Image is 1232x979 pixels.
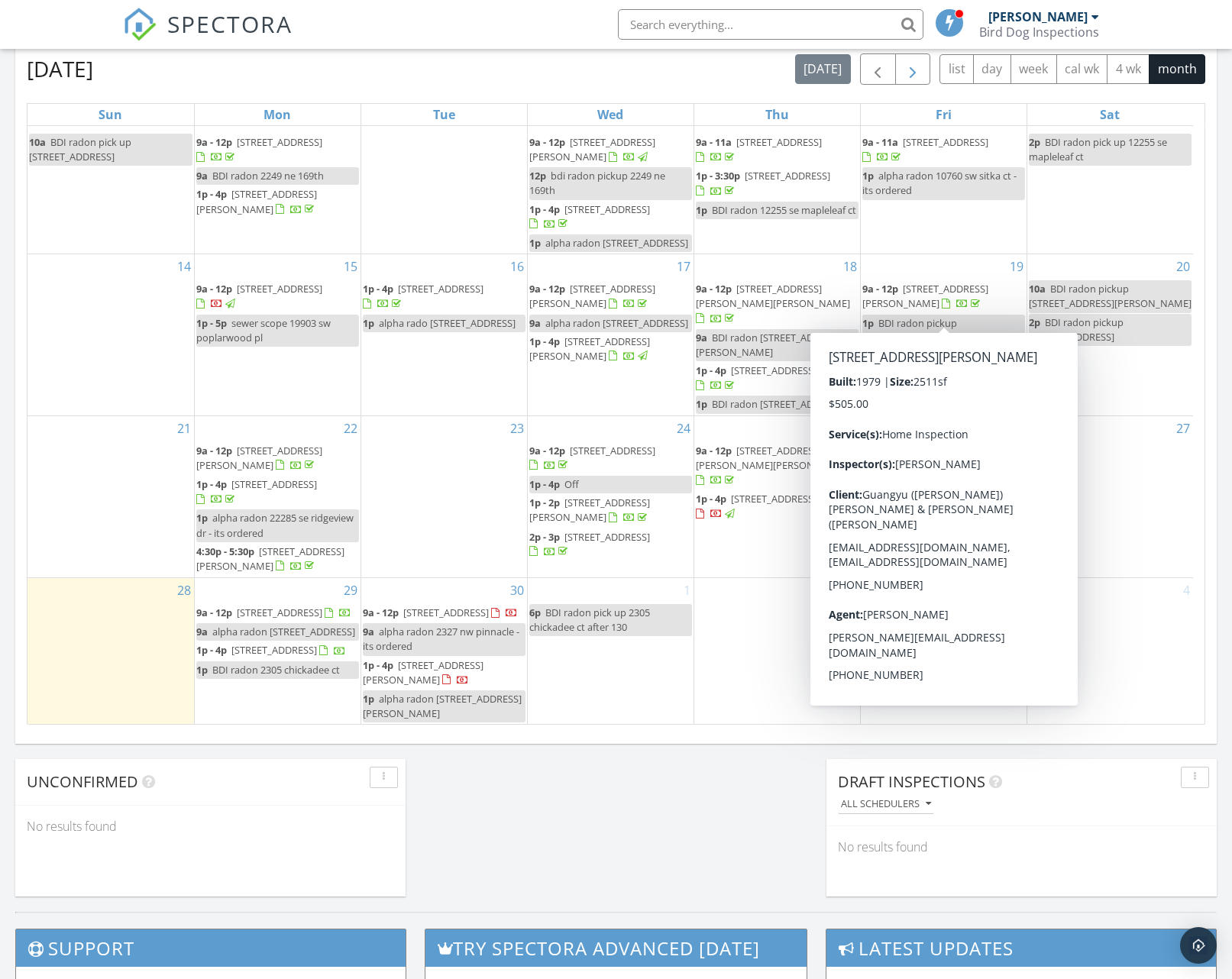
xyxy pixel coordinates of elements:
[196,663,208,677] span: 1p
[529,282,655,310] a: 9a - 12p [STREET_ADDRESS][PERSON_NAME]
[696,363,816,392] a: 1p - 4p [STREET_ADDRESS]
[564,202,650,216] span: [STREET_ADDRESS]
[231,643,317,657] span: [STREET_ADDRESS]
[27,771,138,792] span: Unconfirmed
[862,477,893,491] span: 1p - 5p
[696,362,859,395] a: 1p - 4p [STREET_ADDRESS]
[529,334,560,348] span: 1p - 4p
[973,54,1011,84] button: day
[196,625,208,638] span: 9a
[196,187,227,201] span: 1p - 4p
[196,282,322,310] a: 9a - 12p [STREET_ADDRESS]
[237,282,322,296] span: [STREET_ADDRESS]
[696,134,859,166] a: 9a - 11a [STREET_ADDRESS]
[361,415,527,577] td: Go to September 23, 2025
[27,415,194,577] td: Go to September 21, 2025
[1056,54,1108,84] button: cal wk
[196,643,346,657] a: 1p - 4p [STREET_ADDRESS]
[1173,254,1193,279] a: Go to September 20, 2025
[1029,315,1124,344] span: BDI radon pickup [STREET_ADDRESS]
[341,578,361,603] a: Go to September 29, 2025
[696,169,830,197] a: 1p - 3:30p [STREET_ADDRESS]
[840,416,860,441] a: Go to September 25, 2025
[545,236,688,250] span: alpha radon [STREET_ADDRESS]
[237,135,322,149] span: [STREET_ADDRESS]
[1029,315,1040,329] span: 2p
[196,316,227,330] span: 1p - 5p
[527,107,694,254] td: Go to September 10, 2025
[1097,104,1123,125] a: Saturday
[529,442,692,475] a: 9a - 12p [STREET_ADDRESS]
[529,280,692,313] a: 9a - 12p [STREET_ADDRESS][PERSON_NAME]
[529,496,650,524] span: [STREET_ADDRESS][PERSON_NAME]
[529,135,565,149] span: 9a - 12p
[696,331,707,344] span: 9a
[694,107,860,254] td: Go to September 11, 2025
[1173,416,1193,441] a: Go to September 27, 2025
[696,203,707,217] span: 1p
[862,444,988,472] span: [STREET_ADDRESS][PERSON_NAME]
[27,53,93,84] h2: [DATE]
[847,578,860,603] a: Go to October 2, 2025
[196,606,232,619] span: 9a - 12p
[361,578,527,725] td: Go to September 30, 2025
[16,929,406,967] h3: Support
[196,606,351,619] a: 9a - 12p [STREET_ADDRESS]
[529,236,541,250] span: 1p
[529,528,692,561] a: 2p - 3p [STREET_ADDRESS]
[529,134,692,166] a: 9a - 12p [STREET_ADDRESS][PERSON_NAME]
[196,511,208,525] span: 1p
[196,543,359,576] a: 4:30p - 5:30p [STREET_ADDRESS][PERSON_NAME]
[430,104,458,125] a: Tuesday
[15,806,406,847] div: No results found
[363,692,374,706] span: 1p
[862,442,1025,475] a: 9a - 12p [STREET_ADDRESS][PERSON_NAME]
[712,203,856,217] span: BDI radon 12255 se mapleleaf ct
[529,316,541,330] span: 9a
[862,135,988,163] a: 9a - 11a [STREET_ADDRESS]
[529,496,560,509] span: 1p - 2p
[1180,927,1217,964] div: Open Intercom Messenger
[194,107,361,254] td: Go to September 8, 2025
[564,477,579,491] span: Off
[212,663,340,677] span: BDI radon 2305 chickadee ct
[1027,107,1193,254] td: Go to September 13, 2025
[1107,54,1150,84] button: 4 wk
[731,363,816,377] span: [STREET_ADDRESS]
[840,254,860,279] a: Go to September 18, 2025
[363,658,483,687] a: 1p - 4p [STREET_ADDRESS][PERSON_NAME]
[696,444,850,472] span: [STREET_ADDRESS][PERSON_NAME][PERSON_NAME]
[862,282,898,296] span: 9a - 12p
[196,282,232,296] span: 9a - 12p
[363,657,525,690] a: 1p - 4p [STREET_ADDRESS][PERSON_NAME]
[838,794,934,815] button: All schedulers
[27,254,194,415] td: Go to September 14, 2025
[988,9,1088,24] div: [PERSON_NAME]
[529,333,692,366] a: 1p - 4p [STREET_ADDRESS][PERSON_NAME]
[736,135,822,149] span: [STREET_ADDRESS]
[529,202,560,216] span: 1p - 4p
[862,643,893,657] span: 1p - 6p
[862,625,874,638] span: 9a
[212,169,324,183] span: BDI radon 2249 ne 169th
[860,254,1027,415] td: Go to September 19, 2025
[194,415,361,577] td: Go to September 22, 2025
[529,496,650,524] a: 1p - 2p [STREET_ADDRESS][PERSON_NAME]
[363,625,519,653] span: alpha radon 2327 nw pinnacle - its ordered
[196,544,254,558] span: 4:30p - 5:30p
[862,282,988,310] span: [STREET_ADDRESS][PERSON_NAME]
[341,254,361,279] a: Go to September 15, 2025
[212,625,355,638] span: alpha radon [STREET_ADDRESS]
[862,316,874,330] span: 1p
[529,201,692,234] a: 1p - 4p [STREET_ADDRESS]
[527,578,694,725] td: Go to October 1, 2025
[696,363,726,377] span: 1p - 4p
[1007,416,1027,441] a: Go to September 26, 2025
[529,334,650,363] span: [STREET_ADDRESS][PERSON_NAME]
[862,606,898,619] span: 9a - 12p
[196,187,317,215] span: [STREET_ADDRESS][PERSON_NAME]
[696,169,740,183] span: 1p - 3:30p
[860,415,1027,577] td: Go to September 26, 2025
[196,280,359,313] a: 9a - 12p [STREET_ADDRESS]
[95,104,125,125] a: Sunday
